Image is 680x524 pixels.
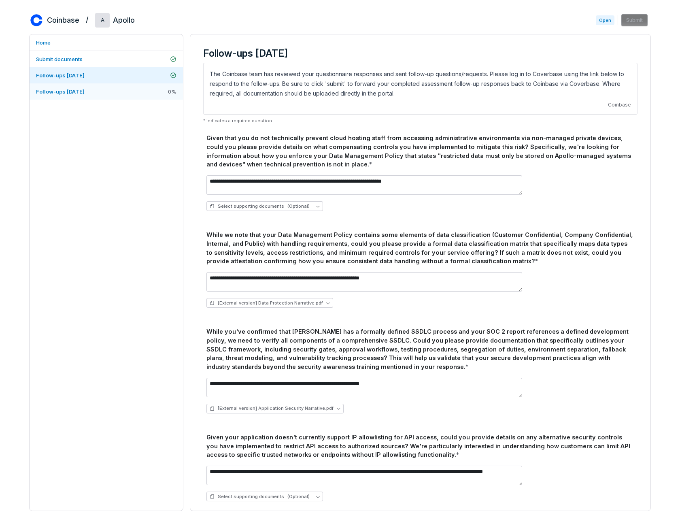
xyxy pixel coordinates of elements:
span: (Optional) [287,203,310,209]
span: Submit documents [36,56,83,62]
h3: Follow-ups [DATE] [203,47,637,60]
span: — [601,102,606,108]
div: Given that you do not technically prevent cloud hosting staff from accessing administrative envir... [206,134,634,169]
a: Follow-ups [DATE]0% [30,83,183,100]
h2: Coinbase [47,15,79,26]
span: 0 % [168,88,176,95]
span: Select supporting documents [210,494,310,500]
a: Home [30,34,183,51]
span: Follow-ups [DATE] [36,88,85,95]
a: Follow-ups [DATE] [30,67,183,83]
span: [External version] Data Protection Narrative.pdf [218,300,323,306]
span: [External version] Application Security Narrative.pdf [218,405,334,411]
span: Select supporting documents [210,203,310,209]
a: Submit documents [30,51,183,67]
span: Follow-ups [DATE] [36,72,85,79]
div: While we note that your Data Management Policy contains some elements of data classification (Cus... [206,230,634,266]
p: * indicates a required question [203,118,637,124]
span: (Optional) [287,494,310,500]
h2: / [86,13,89,25]
span: Open [596,15,614,25]
p: The Coinbase team has reviewed your questionnaire responses and sent follow-up questions/requests... [210,69,631,98]
h2: Apollo [113,15,135,26]
span: Coinbase [608,102,631,108]
div: While you've confirmed that [PERSON_NAME] has a formally defined SSDLC process and your SOC 2 rep... [206,327,634,371]
div: Given your application doesn't currently support IP allowlisting for API access, could you provid... [206,433,634,459]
